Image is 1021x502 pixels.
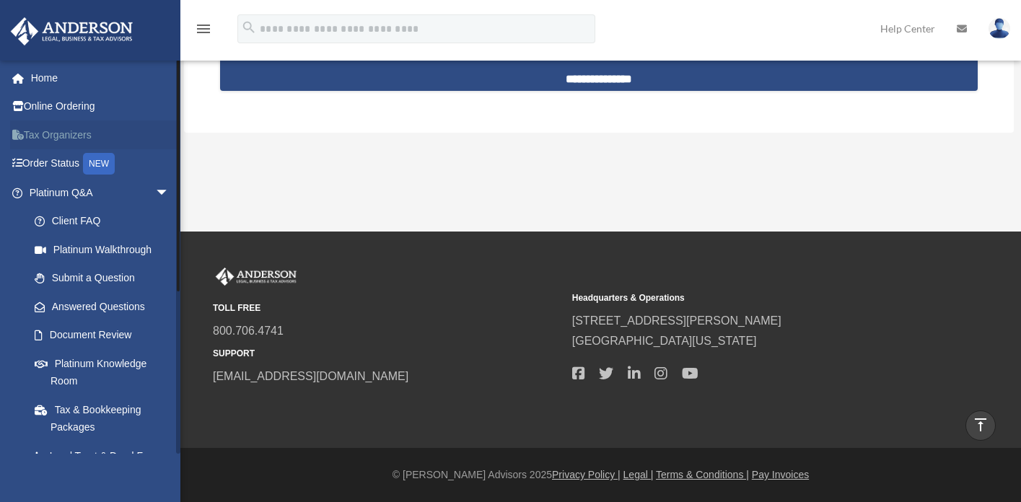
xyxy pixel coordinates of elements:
[20,321,184,350] a: Document Review
[195,25,212,38] a: menu
[213,268,299,286] img: Anderson Advisors Platinum Portal
[241,19,257,35] i: search
[20,395,191,441] a: Tax & Bookkeeping Packages
[989,18,1010,39] img: User Pic
[572,291,921,306] small: Headquarters & Operations
[572,335,757,347] a: [GEOGRAPHIC_DATA][US_STATE]
[972,416,989,433] i: vertical_align_top
[213,346,562,361] small: SUPPORT
[10,120,191,149] a: Tax Organizers
[155,178,184,208] span: arrow_drop_down
[10,178,191,207] a: Platinum Q&Aarrow_drop_down
[10,149,191,179] a: Order StatusNEW
[6,17,137,45] img: Anderson Advisors Platinum Portal
[965,410,996,441] a: vertical_align_top
[656,469,749,480] a: Terms & Conditions |
[20,207,191,236] a: Client FAQ
[623,469,654,480] a: Legal |
[20,235,191,264] a: Platinum Walkthrough
[180,466,1021,484] div: © [PERSON_NAME] Advisors 2025
[20,292,191,321] a: Answered Questions
[20,264,191,293] a: Submit a Question
[83,153,115,175] div: NEW
[20,441,191,470] a: Land Trust & Deed Forum
[752,469,809,480] a: Pay Invoices
[552,469,621,480] a: Privacy Policy |
[213,301,562,316] small: TOLL FREE
[213,325,284,337] a: 800.706.4741
[20,349,191,395] a: Platinum Knowledge Room
[10,63,191,92] a: Home
[572,314,781,327] a: [STREET_ADDRESS][PERSON_NAME]
[10,92,191,121] a: Online Ordering
[213,370,408,382] a: [EMAIL_ADDRESS][DOMAIN_NAME]
[195,20,212,38] i: menu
